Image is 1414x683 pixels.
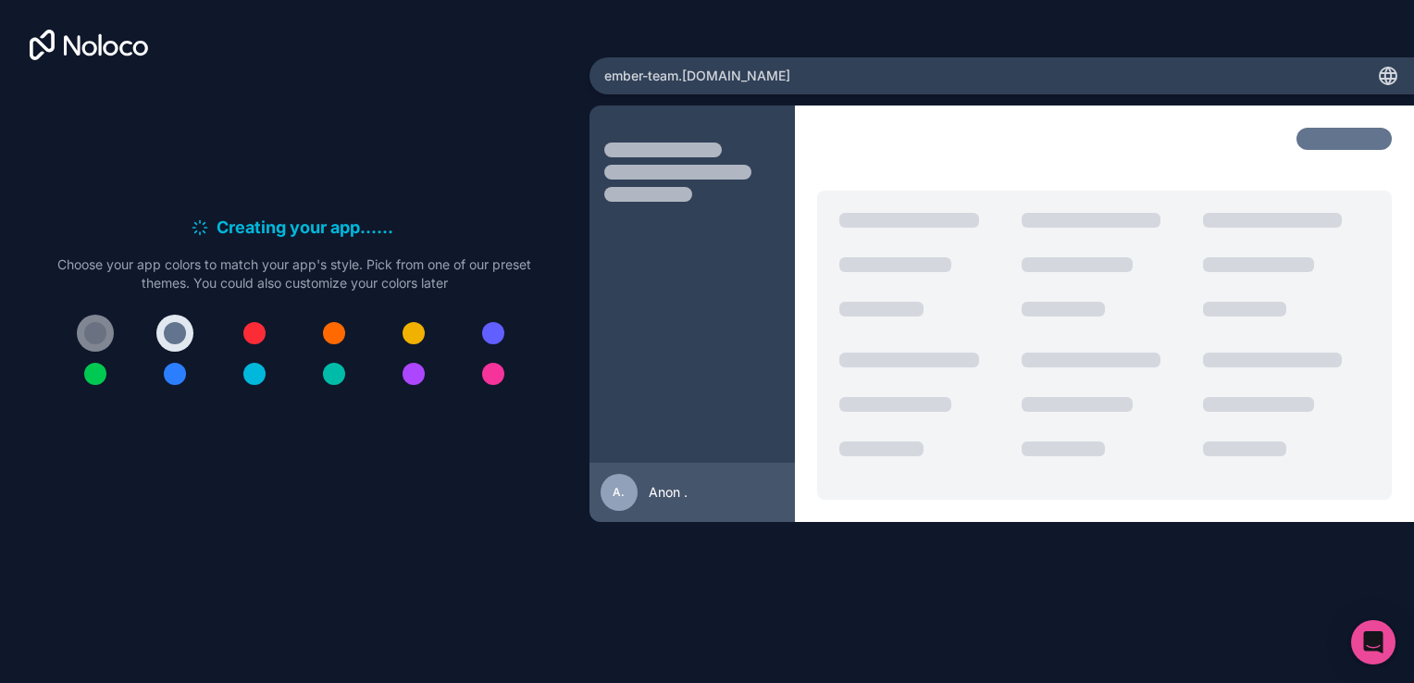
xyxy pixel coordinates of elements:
h6: Creating your app... [217,215,399,241]
p: Choose your app colors to match your app's style. Pick from one of our preset themes. You could a... [57,255,531,292]
span: ember-team .[DOMAIN_NAME] [604,67,790,85]
span: A. [613,485,625,500]
span: . [377,215,382,241]
span: Anon . [649,483,688,502]
div: Open Intercom Messenger [1351,620,1395,664]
